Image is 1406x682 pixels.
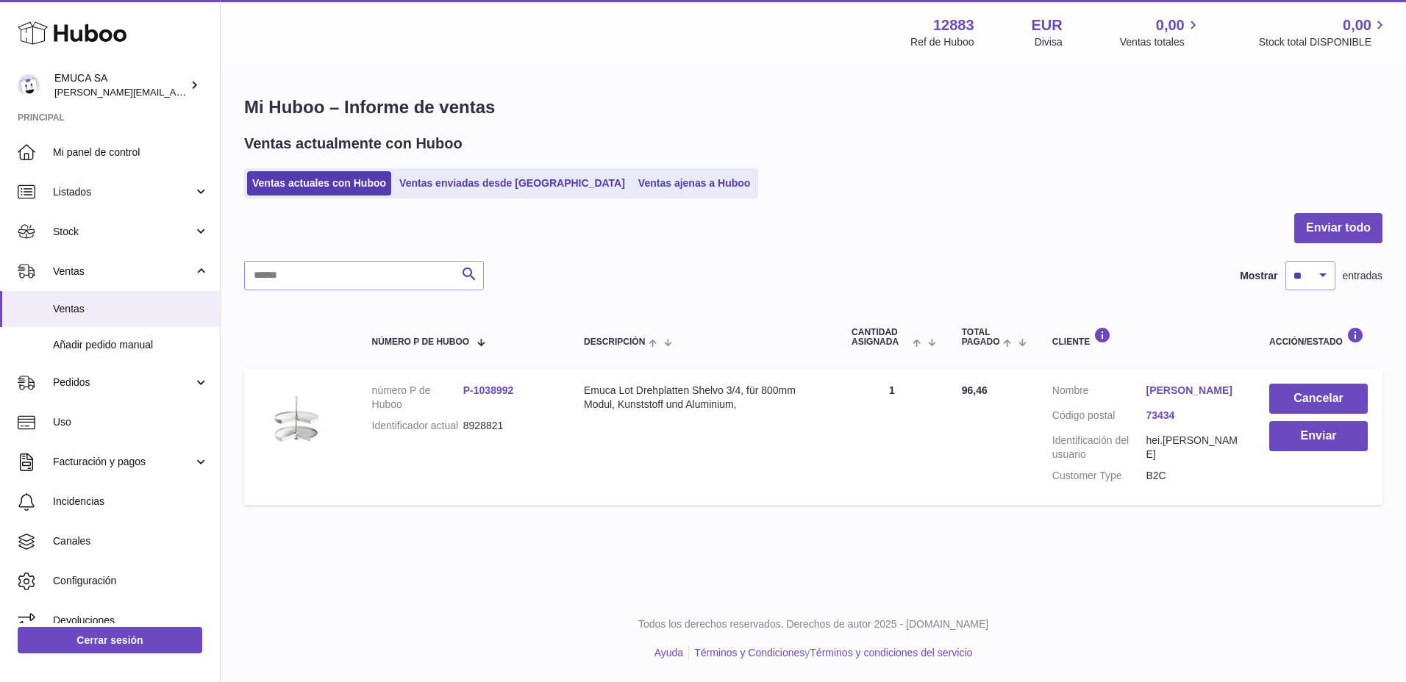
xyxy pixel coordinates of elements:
span: Total pagado [962,328,1000,347]
h1: Mi Huboo – Informe de ventas [244,96,1382,119]
span: Stock [53,225,193,239]
dd: hei.[PERSON_NAME] [1146,434,1240,462]
a: Términos y Condiciones [694,647,804,658]
a: Ventas actuales con Huboo [247,171,391,195]
a: Ventas enviadas desde [GEOGRAPHIC_DATA] [394,171,630,195]
span: Pedidos [53,376,193,390]
button: Cancelar [1269,384,1368,414]
dt: número P de Huboo [372,384,463,412]
h2: Ventas actualmente con Huboo [244,134,463,154]
div: Emuca Lot Drehplatten Shelvo 3/4, für 800mm Modul, Kunststoff und Aluminium, [584,384,822,412]
button: Enviar [1269,421,1368,451]
div: Divisa [1035,35,1063,49]
a: [PERSON_NAME] [1146,384,1240,398]
span: Ventas [53,265,193,279]
dd: B2C [1146,469,1240,483]
dt: Customer Type [1052,469,1146,483]
span: 0,00 [1343,15,1371,35]
strong: EUR [1032,15,1063,35]
span: Devoluciones [53,614,209,628]
dt: Código postal [1052,409,1146,426]
strong: 12883 [933,15,974,35]
dt: Identificador actual [372,419,463,433]
img: s-l1600.jpg [259,384,332,457]
span: Configuración [53,574,209,588]
dd: 8928821 [463,419,554,433]
span: Descripción [584,337,645,347]
div: EMUCA SA [54,71,187,99]
label: Mostrar [1240,269,1277,283]
span: Ventas totales [1120,35,1202,49]
a: Ventas ajenas a Huboo [633,171,756,195]
a: P-1038992 [463,384,514,396]
span: Ventas [53,302,209,316]
span: Incidencias [53,495,209,509]
button: Enviar todo [1294,213,1382,243]
dt: Nombre [1052,384,1146,401]
span: Listados [53,185,193,199]
a: Términos y condiciones del servicio [810,647,972,658]
li: y [689,646,972,660]
p: Todos los derechos reservados. Derechos de autor 2025 - [DOMAIN_NAME] [232,617,1394,631]
img: brenda.rodriguez@emuca.com [18,74,40,96]
dt: Identificación del usuario [1052,434,1146,462]
span: entradas [1343,269,1382,283]
a: 73434 [1146,409,1240,423]
span: Añadir pedido manual [53,338,209,352]
div: Acción/Estado [1269,327,1368,347]
span: número P de Huboo [372,337,469,347]
span: [PERSON_NAME][EMAIL_ADDRESS][PERSON_NAME][DOMAIN_NAME] [54,86,374,98]
span: Cantidad ASIGNADA [852,328,909,347]
span: Stock total DISPONIBLE [1259,35,1388,49]
span: Mi panel de control [53,146,209,159]
a: Ayuda [654,647,683,658]
div: Ref de Huboo [910,35,974,49]
td: 1 [837,369,947,504]
a: 0,00 Ventas totales [1120,15,1202,49]
span: Facturación y pagos [53,455,193,469]
a: Cerrar sesión [18,627,202,653]
div: Cliente [1052,327,1240,347]
span: Canales [53,534,209,548]
span: 96,46 [962,384,988,396]
span: 0,00 [1156,15,1185,35]
a: 0,00 Stock total DISPONIBLE [1259,15,1388,49]
span: Uso [53,415,209,429]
